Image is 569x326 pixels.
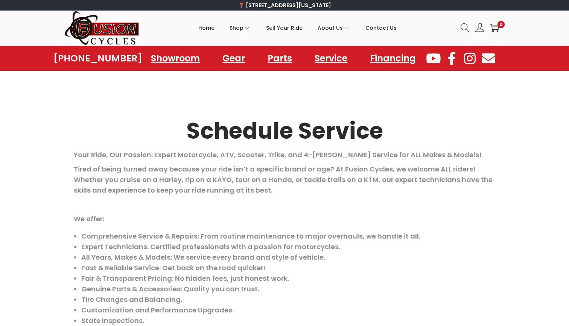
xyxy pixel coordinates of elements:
[81,263,495,273] li: Fast & Reliable Service: Get back on the road quicker!
[81,231,495,242] li: Comprehensive Service & Repairs: From routine maintenance to major overhauls, we handle it all.
[74,164,495,196] p: Tired of being turned away because your ride isn’t a specific brand or age? At Fusion Cycles, we ...
[230,11,251,45] a: Shop
[198,11,215,45] a: Home
[140,11,455,45] nav: Primary navigation
[198,18,215,37] span: Home
[143,50,207,67] a: Showroom
[143,50,423,67] nav: Menu
[81,315,495,326] li: State Inspections.
[238,2,331,9] a: 📍 [STREET_ADDRESS][US_STATE]
[64,11,140,46] img: Woostify retina logo
[74,214,495,224] p: We offer:
[53,53,142,64] a: [PHONE_NUMBER]
[74,150,495,160] p: Your Ride, Our Passion: Expert Motorcycle, ATV, Scooter, Trike, and 4-[PERSON_NAME] Service for A...
[266,11,303,45] a: Sell Your Ride
[81,284,495,294] li: Genuine Parts & Accessories: Quality you can trust.
[307,50,355,67] a: Service
[81,252,495,263] li: All Years, Makes & Models: We service every brand and style of vehicle.
[365,11,397,45] a: Contact Us
[266,18,303,37] span: Sell Your Ride
[230,18,243,37] span: Shop
[81,294,495,305] li: Tire Changes and Balancing.
[318,18,343,37] span: About Us
[362,50,423,67] a: Financing
[81,242,495,252] li: Expert Technicians: Certified professionals with a passion for motorcycles.
[490,23,499,32] a: 0
[74,120,495,142] h2: Schedule Service
[365,18,397,37] span: Contact Us
[318,11,350,45] a: About Us
[81,305,495,315] li: Customization and Performance Upgrades.
[260,50,300,67] a: Parts
[215,50,253,67] a: Gear
[81,273,495,284] li: Fair & Transparent Pricing: No hidden fees, just honest work.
